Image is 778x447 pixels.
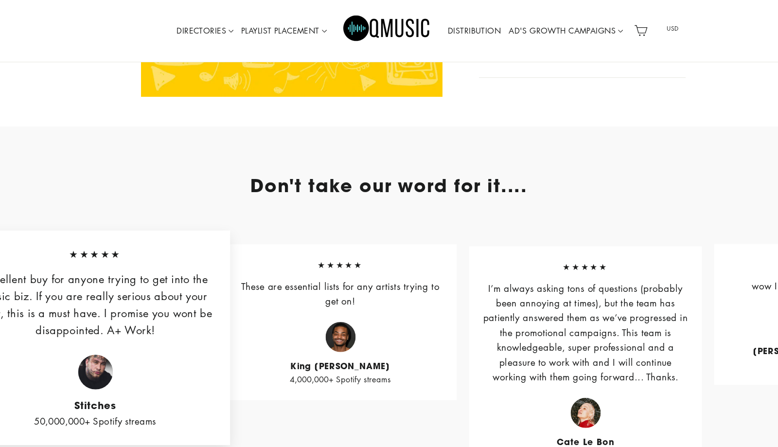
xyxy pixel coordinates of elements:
div: Primary [144,2,631,59]
img: Cate Le Bon [570,398,601,428]
cite: Cate Le Bon [483,437,688,447]
cite: King [PERSON_NAME] [238,361,443,371]
img: Q Music Promotions [343,9,431,53]
span: ★★★★★ [483,260,688,273]
p: These are essential lists for any artists trying to get on! [238,278,443,308]
span: ★★★★★ [238,258,443,271]
a: PLAYLIST PLACEMENT [237,20,331,42]
p: I’m always asking tons of questions (probably been annoying at times), but the team has patiently... [483,280,688,384]
img: Stitches Rapper [78,355,113,390]
a: AD'S GROWTH CAMPAIGNS [505,20,627,42]
a: DISTRIBUTION [444,20,505,42]
p: 4,000,000+ Spotify streams [238,374,443,386]
img: King Bach Music [325,322,355,352]
span: USD [654,21,691,36]
a: DIRECTORIES [173,20,237,42]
